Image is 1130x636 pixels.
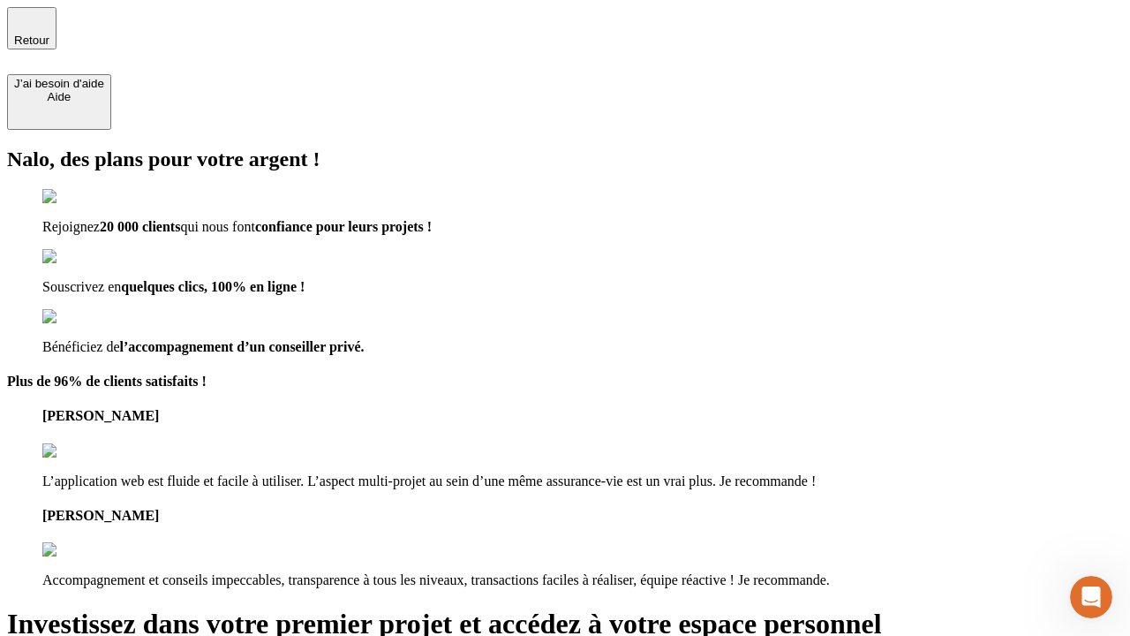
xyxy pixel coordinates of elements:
h4: [PERSON_NAME] [42,508,1123,524]
span: quelques clics, 100% en ligne ! [121,279,305,294]
img: reviews stars [42,443,130,459]
img: checkmark [42,189,118,205]
img: checkmark [42,249,118,265]
span: 20 000 clients [100,219,181,234]
p: L’application web est fluide et facile à utiliser. L’aspect multi-projet au sein d’une même assur... [42,473,1123,489]
div: J’ai besoin d'aide [14,77,104,90]
h4: Plus de 96% de clients satisfaits ! [7,374,1123,390]
img: checkmark [42,309,118,325]
span: l’accompagnement d’un conseiller privé. [120,339,365,354]
iframe: Intercom live chat [1070,576,1112,618]
span: Rejoignez [42,219,100,234]
img: reviews stars [42,542,130,558]
button: Retour [7,7,56,49]
span: Souscrivez en [42,279,121,294]
h4: [PERSON_NAME] [42,408,1123,424]
p: Accompagnement et conseils impeccables, transparence à tous les niveaux, transactions faciles à r... [42,572,1123,588]
span: qui nous font [180,219,254,234]
h2: Nalo, des plans pour votre argent ! [7,148,1123,171]
span: Bénéficiez de [42,339,120,354]
div: Aide [14,90,104,103]
span: confiance pour leurs projets ! [255,219,432,234]
span: Retour [14,34,49,47]
button: J’ai besoin d'aideAide [7,74,111,130]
